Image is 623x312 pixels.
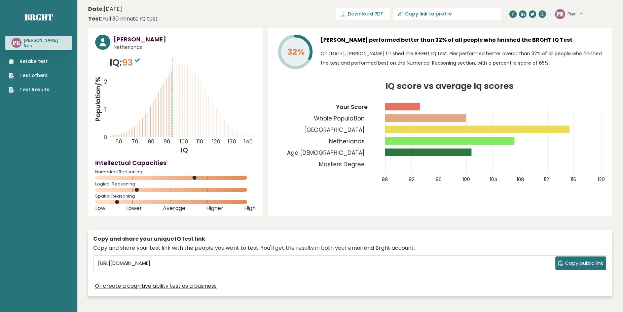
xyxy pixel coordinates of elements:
tspan: Age [DEMOGRAPHIC_DATA] [287,149,365,157]
span: Numerical Reasoning [95,171,256,173]
div: Full 30 minute IQ test [88,15,158,23]
tspan: IQ [181,146,188,155]
span: 93 [122,56,142,69]
a: Download PDF [336,8,390,20]
div: Copy and share your unique IQ test link [93,235,607,243]
tspan: 90 [163,138,170,145]
tspan: 100 [180,138,188,145]
tspan: 112 [544,176,549,183]
p: IQ: [110,56,142,69]
span: Low [95,207,105,210]
a: Brght [25,12,53,23]
span: Download PDF [348,10,383,18]
tspan: 116 [571,176,577,183]
tspan: 104 [490,176,498,183]
span: Copy public link [565,259,603,267]
text: PE [12,39,20,46]
span: Spatial Reasoning [95,195,256,198]
button: Copy public link [555,256,606,270]
tspan: Population/% [93,77,103,122]
tspan: IQ score vs average Iq scores [386,80,514,92]
tspan: 88 [382,176,388,183]
tspan: 1 [104,106,106,113]
span: Logical Reasoning [95,183,256,185]
b: Test: [88,15,102,23]
span: Netherlands [114,44,256,51]
button: Pier [567,11,582,18]
tspan: 70 [132,138,138,145]
h4: Intellectual Capacities [95,158,256,167]
a: Retake test [9,58,49,65]
tspan: Whole Population [314,114,365,123]
tspan: 96 [436,176,442,183]
tspan: 80 [148,138,154,145]
text: PE [556,10,564,18]
h3: [PERSON_NAME] [24,38,58,43]
tspan: [GEOGRAPHIC_DATA] [304,126,365,134]
span: Higher [206,207,223,210]
tspan: Your Score [336,103,368,111]
h3: [PERSON_NAME] [114,35,256,44]
tspan: 140 [244,138,253,145]
tspan: 0 [104,134,107,142]
span: High [244,207,256,210]
a: Test others [9,72,49,79]
tspan: 108 [517,176,524,183]
span: Average [163,207,185,210]
tspan: 100 [463,176,470,183]
tspan: 60 [115,138,122,145]
tspan: 92 [409,176,414,183]
tspan: 120 [212,138,220,145]
p: None [24,43,58,48]
tspan: 32% [287,46,305,58]
time: [DATE] [88,5,122,13]
div: Copy and share your test link with the people you want to test. You'll get the results in both yo... [93,244,607,252]
tspan: Masters Degree [319,160,365,168]
span: Lower [126,207,142,210]
tspan: 110 [196,138,203,145]
tspan: 2 [104,78,107,86]
p: On [DATE], [PERSON_NAME] finished the BRGHT IQ test. Pier performed better overall than 32% of al... [321,49,605,68]
h3: [PERSON_NAME] performed better than 32% of all people who finished the BRGHT IQ Test [321,35,605,45]
a: Test Results [9,86,49,93]
b: Date: [88,5,104,13]
tspan: 130 [228,138,236,145]
a: Or create a cognitive ability test as a business [95,282,217,290]
tspan: 120 [598,176,605,183]
tspan: Netherlands [329,137,365,145]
